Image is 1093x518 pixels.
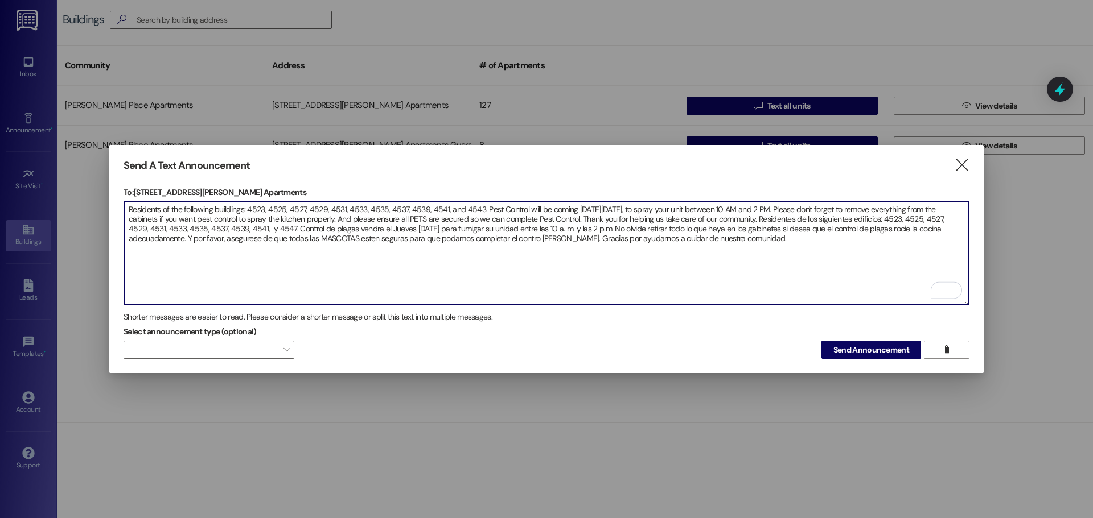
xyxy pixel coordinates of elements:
[124,311,969,323] div: Shorter messages are easier to read. Please consider a shorter message or split this text into mu...
[124,187,969,198] p: To: [STREET_ADDRESS][PERSON_NAME] Apartments
[821,341,921,359] button: Send Announcement
[942,345,951,354] i: 
[954,159,969,171] i: 
[833,344,909,356] span: Send Announcement
[124,323,257,341] label: Select announcement type (optional)
[124,201,969,305] textarea: To enrich screen reader interactions, please activate Accessibility in Grammarly extension settings
[124,201,969,305] div: To enrich screen reader interactions, please activate Accessibility in Grammarly extension settings
[124,159,250,172] h3: Send A Text Announcement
